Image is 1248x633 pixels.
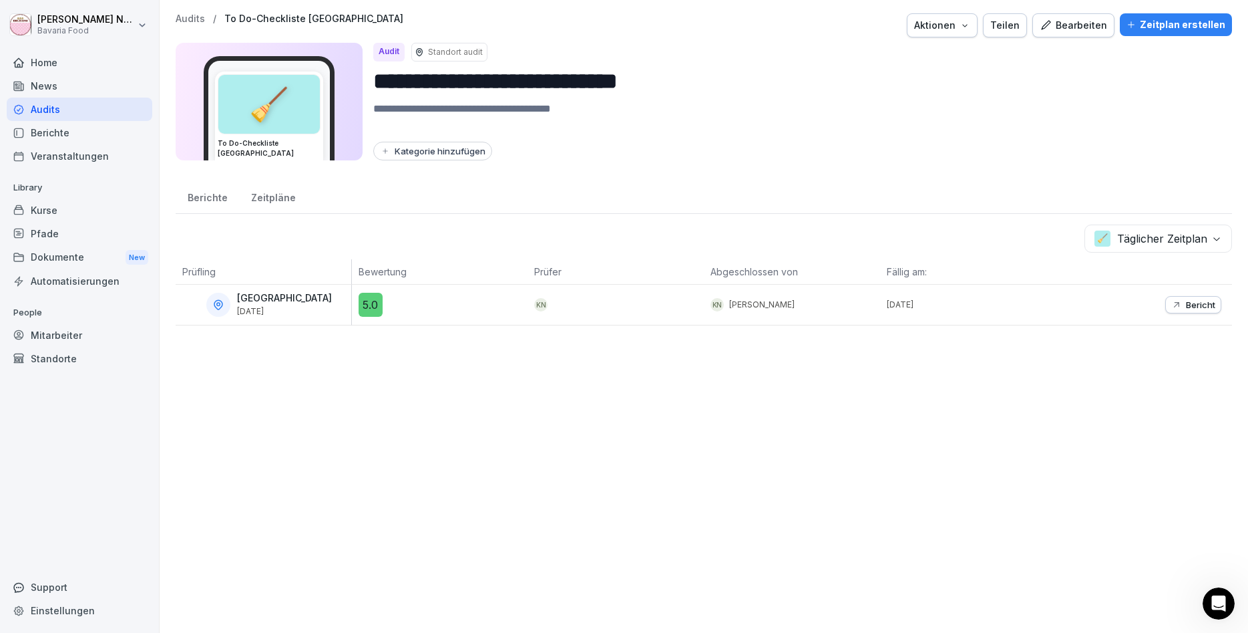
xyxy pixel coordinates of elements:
[85,437,95,448] button: Start recording
[57,195,132,204] b: [PERSON_NAME]
[59,400,246,426] div: Ah ja super, dann probier ich es so aus danke dir. LG [PERSON_NAME]
[11,191,256,221] div: Miriam sagt…
[65,17,171,30] p: In den letzten 15m aktiv
[237,307,332,316] p: [DATE]
[534,298,548,311] div: KN
[1126,17,1225,32] div: Zeitplan erstellen
[176,179,239,213] a: Berichte
[63,437,74,448] button: Anhang hochladen
[1032,13,1114,37] button: Bearbeiten
[983,13,1027,37] button: Teilen
[11,392,256,451] div: Katharina sagt…
[209,5,234,31] button: Home
[48,392,256,434] div: Ah ja super, dann probier ich es so aus danke dir. LG [PERSON_NAME]
[65,7,152,17] h1: [PERSON_NAME]
[21,113,128,137] b: [EMAIL_ADDRESS][DOMAIN_NAME]
[729,299,795,311] p: [PERSON_NAME]
[428,46,483,58] p: Standort audit
[239,179,307,213] a: Zeitpläne
[11,78,256,191] div: Operator sagt…
[7,245,152,270] a: DokumenteNew
[7,245,152,270] div: Dokumente
[42,437,53,448] button: GIF-Auswahl
[710,298,724,311] div: KN
[528,259,704,285] th: Prüfer
[9,5,34,31] button: go back
[7,199,152,222] a: Kurse
[7,98,152,121] a: Audits
[359,265,522,279] p: Bewertung
[21,371,128,379] div: [PERSON_NAME] • Vor 9m
[218,75,320,134] div: 🧹
[1120,13,1232,36] button: Zeitplan erstellen
[224,13,403,25] a: To Do-Checkliste [GEOGRAPHIC_DATA]
[7,222,152,245] a: Pfade
[57,193,228,205] div: joined the conversation
[213,13,216,25] p: /
[126,250,148,265] div: New
[1203,588,1235,620] iframe: Intercom live chat
[7,121,152,144] a: Berichte
[33,159,123,170] b: Ein paar Minuten
[21,86,208,138] div: Antworten erhältst du hier und per E-Mail: ✉️
[218,138,321,158] h3: To Do-Checkliste [GEOGRAPHIC_DATA]
[21,229,208,360] div: Hi [PERSON_NAME], nachdem du den Mitarbeiter mit seiner Email hinterlegt hast, müsstest du ihm ei...
[990,18,1020,33] div: Teilen
[11,78,219,180] div: Antworten erhältst du hier und per E-Mail:✉️[EMAIL_ADDRESS][DOMAIN_NAME]Unsere übliche Reaktionsz...
[40,193,53,206] img: Profile image for Miriam
[907,13,978,37] button: Aktionen
[380,146,485,156] div: Kategorie hinzufügen
[887,299,1056,311] p: [DATE]
[359,293,383,317] div: 5.0
[21,438,31,449] button: Emoji-Auswahl
[7,324,152,347] a: Mitarbeiter
[37,14,135,25] p: [PERSON_NAME] Neurohr
[1040,18,1107,33] div: Bearbeiten
[176,13,205,25] a: Audits
[38,7,59,29] img: Profile image for Miriam
[37,26,135,35] p: Bavaria Food
[7,302,152,324] p: People
[182,265,345,279] p: Prüfling
[914,18,970,33] div: Aktionen
[1165,296,1221,313] button: Bericht
[11,221,219,368] div: Hi [PERSON_NAME],nachdem du den Mitarbeiter mit seiner Email hinterlegt hast, müsstest du ihm ein...
[7,177,152,199] p: Library
[229,432,250,454] button: Sende eine Nachricht…
[7,144,152,168] a: Veranstaltungen
[880,259,1056,285] th: Fällig am:
[710,265,873,279] p: Abgeschlossen von
[7,599,152,622] a: Einstellungen
[7,347,152,370] a: Standorte
[11,221,256,392] div: Miriam sagt…
[373,43,405,61] div: Audit
[373,142,492,160] button: Kategorie hinzufügen
[234,5,258,29] div: Schließen
[237,293,332,304] p: [GEOGRAPHIC_DATA]
[7,51,152,74] a: Home
[21,146,208,172] div: Unsere übliche Reaktionszeit 🕒
[7,269,152,293] a: Automatisierungen
[7,74,152,98] a: News
[1186,299,1215,310] p: Bericht
[7,576,152,599] div: Support
[11,410,256,432] textarea: Nachricht senden...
